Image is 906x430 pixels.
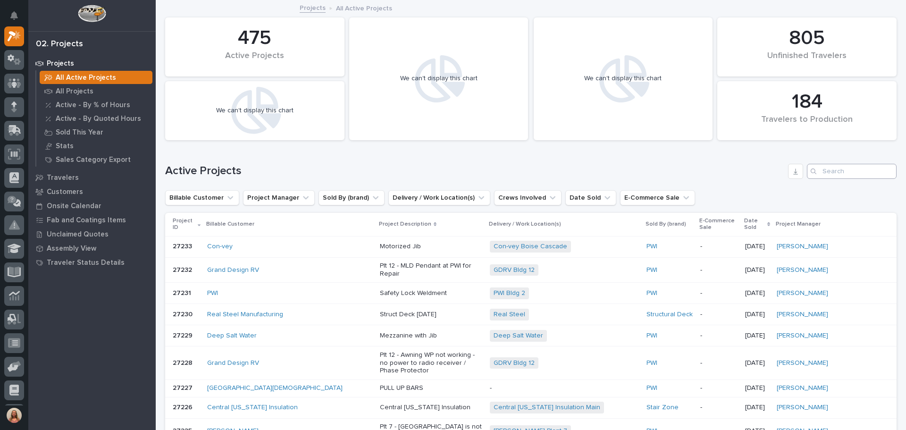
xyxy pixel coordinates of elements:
[807,164,897,179] input: Search
[494,190,562,205] button: Crews Involved
[494,404,600,412] a: Central [US_STATE] Insulation Main
[380,262,483,278] p: Plt 12 - MLD Pendant at PWI for Repair
[47,174,79,182] p: Travelers
[173,216,195,233] p: Project ID
[216,107,294,115] div: We can't display this chart
[243,190,315,205] button: Project Manager
[47,202,101,211] p: Onsite Calendar
[494,332,543,340] a: Deep Salt Water
[646,289,657,297] a: PWI
[380,243,483,251] p: Motorized Jib
[165,283,897,304] tr: 2723127231 PWI Safety Lock WeldmentPWI Bldg 2 PWI -[DATE][PERSON_NAME]
[28,255,156,270] a: Traveler Status Details
[28,185,156,199] a: Customers
[777,311,828,319] a: [PERSON_NAME]
[165,190,239,205] button: Billable Customer
[490,384,639,392] p: -
[700,243,738,251] p: -
[165,257,897,283] tr: 2723227232 Grand Design RV Plt 12 - MLD Pendant at PWI for RepairGDRV Bldg 12 PWI -[DATE][PERSON_...
[173,382,194,392] p: 27227
[36,153,156,166] a: Sales Category Export
[56,128,103,137] p: Sold This Year
[28,56,156,70] a: Projects
[494,359,535,367] a: GDRV Bldg 12
[28,213,156,227] a: Fab and Coatings Items
[300,2,326,13] a: Projects
[173,357,194,367] p: 27228
[165,304,897,325] tr: 2723027230 Real Steel Manufacturing Struct Deck [DATE]Real Steel Structural Deck -[DATE][PERSON_N...
[380,289,483,297] p: Safety Lock Weldment
[36,71,156,84] a: All Active Projects
[78,5,106,22] img: Workspace Logo
[700,404,738,412] p: -
[700,384,738,392] p: -
[47,188,83,196] p: Customers
[173,402,194,412] p: 27226
[400,75,478,83] div: We can't display this chart
[744,216,764,233] p: Date Sold
[700,289,738,297] p: -
[700,266,738,274] p: -
[777,243,828,251] a: [PERSON_NAME]
[47,230,109,239] p: Unclaimed Quotes
[700,311,738,319] p: -
[181,26,328,50] div: 475
[777,332,828,340] a: [PERSON_NAME]
[745,243,769,251] p: [DATE]
[494,243,567,251] a: Con-vey Boise Cascade
[380,351,483,375] p: Plt 12 - Awning WP not working - no power to radio receiver / Phase Protector
[646,311,693,319] a: Structural Deck
[646,243,657,251] a: PWI
[56,74,116,82] p: All Active Projects
[173,264,194,274] p: 27232
[646,384,657,392] a: PWI
[56,156,131,164] p: Sales Category Export
[173,287,193,297] p: 27231
[12,11,24,26] div: Notifications
[56,101,130,110] p: Active - By % of Hours
[207,266,259,274] a: Grand Design RV
[380,404,483,412] p: Central [US_STATE] Insulation
[207,311,283,319] a: Real Steel Manufacturing
[4,6,24,25] button: Notifications
[47,259,125,267] p: Traveler Status Details
[733,26,881,50] div: 805
[745,384,769,392] p: [DATE]
[207,243,233,251] a: Con-vey
[207,359,259,367] a: Grand Design RV
[28,241,156,255] a: Assembly View
[733,90,881,114] div: 184
[181,51,328,71] div: Active Projects
[56,115,141,123] p: Active - By Quoted Hours
[173,309,194,319] p: 27230
[776,219,821,229] p: Project Manager
[165,379,897,397] tr: 2722727227 [GEOGRAPHIC_DATA][DEMOGRAPHIC_DATA] PULL UP BARS-PWI -[DATE][PERSON_NAME]
[36,112,156,125] a: Active - By Quoted Hours
[165,236,897,257] tr: 2723327233 Con-vey Motorized JibCon-vey Boise Cascade PWI -[DATE][PERSON_NAME]
[777,289,828,297] a: [PERSON_NAME]
[745,289,769,297] p: [DATE]
[380,332,483,340] p: Mezzanine with Jib
[777,266,828,274] a: [PERSON_NAME]
[777,384,828,392] a: [PERSON_NAME]
[4,405,24,425] button: users-avatar
[165,397,897,418] tr: 2722627226 Central [US_STATE] Insulation Central [US_STATE] InsulationCentral [US_STATE] Insulati...
[745,404,769,412] p: [DATE]
[36,39,83,50] div: 02. Projects
[646,404,679,412] a: Stair Zone
[47,59,74,68] p: Projects
[494,289,525,297] a: PWI Bldg 2
[165,164,784,178] h1: Active Projects
[777,404,828,412] a: [PERSON_NAME]
[745,266,769,274] p: [DATE]
[207,384,343,392] a: [GEOGRAPHIC_DATA][DEMOGRAPHIC_DATA]
[56,87,93,96] p: All Projects
[336,2,392,13] p: All Active Projects
[207,332,257,340] a: Deep Salt Water
[584,75,662,83] div: We can't display this chart
[28,199,156,213] a: Onsite Calendar
[489,219,561,229] p: Delivery / Work Location(s)
[36,126,156,139] a: Sold This Year
[36,84,156,98] a: All Projects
